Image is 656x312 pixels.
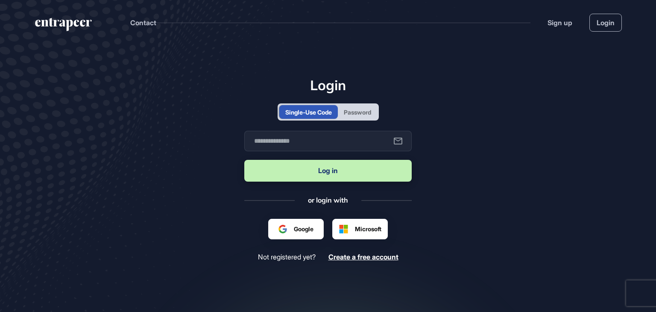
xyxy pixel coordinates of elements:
[258,253,316,261] span: Not registered yet?
[34,18,93,34] a: entrapeer-logo
[285,108,332,117] div: Single-Use Code
[130,17,156,28] button: Contact
[355,224,381,233] span: Microsoft
[328,253,398,261] a: Create a free account
[548,18,572,28] a: Sign up
[308,195,348,205] div: or login with
[344,108,371,117] div: Password
[589,14,622,32] a: Login
[328,253,398,261] span: Create a free account
[244,77,412,93] h1: Login
[244,160,412,182] button: Log in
